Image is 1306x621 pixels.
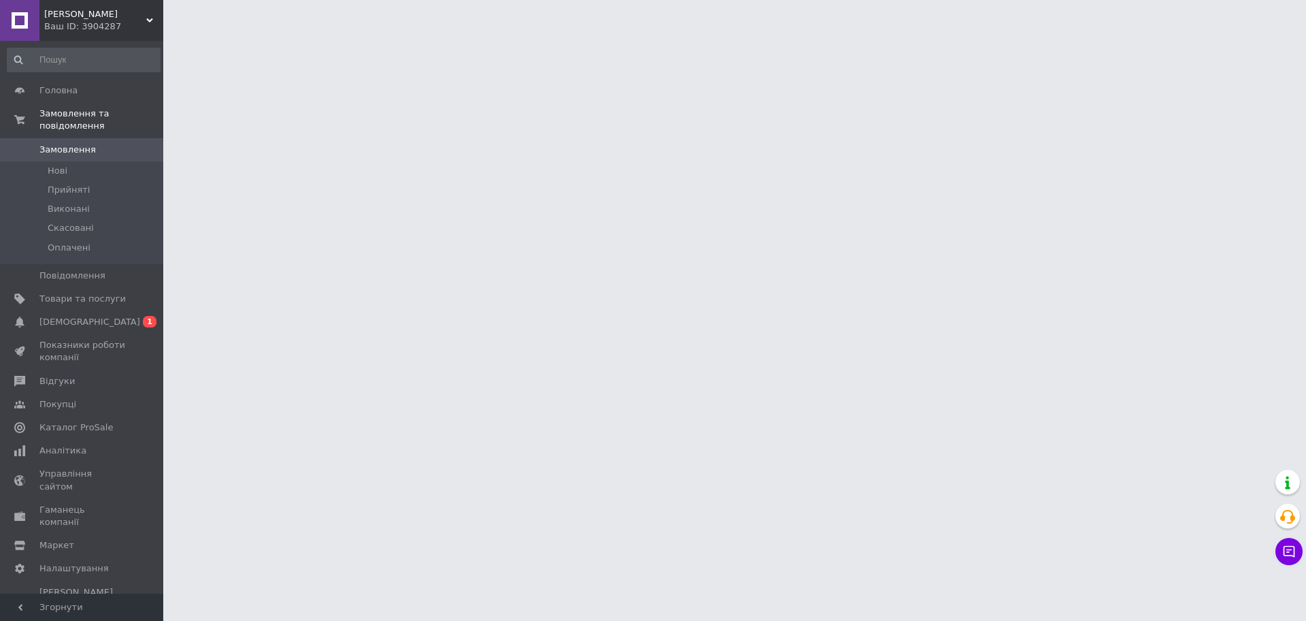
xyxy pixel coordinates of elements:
[39,468,126,492] span: Управління сайтом
[39,504,126,528] span: Гаманець компанії
[44,20,163,33] div: Ваш ID: 3904287
[39,339,126,364] span: Показники роботи компанії
[39,562,109,575] span: Налаштування
[44,8,146,20] span: Marco
[48,184,90,196] span: Прийняті
[48,242,90,254] span: Оплачені
[1275,538,1303,565] button: Чат з покупцем
[39,316,140,328] span: [DEMOGRAPHIC_DATA]
[48,165,67,177] span: Нові
[143,316,156,328] span: 1
[39,84,78,97] span: Головна
[39,293,126,305] span: Товари та послуги
[39,445,86,457] span: Аналітика
[39,398,76,411] span: Покупці
[48,203,90,215] span: Виконані
[39,108,163,132] span: Замовлення та повідомлення
[39,375,75,387] span: Відгуки
[48,222,94,234] span: Скасовані
[39,421,113,434] span: Каталог ProSale
[7,48,161,72] input: Пошук
[39,270,105,282] span: Повідомлення
[39,539,74,552] span: Маркет
[39,144,96,156] span: Замовлення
